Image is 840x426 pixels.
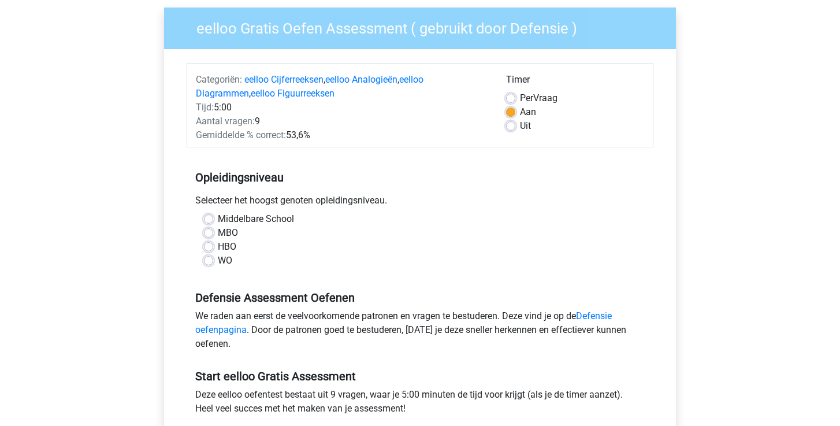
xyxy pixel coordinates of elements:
div: Deze eelloo oefentest bestaat uit 9 vragen, waar je 5:00 minuten de tijd voor krijgt (als je de t... [187,388,653,420]
label: MBO [218,226,238,240]
h5: Opleidingsniveau [195,166,645,189]
a: eelloo Cijferreeksen [244,74,324,85]
label: Aan [520,105,536,119]
label: Middelbare School [218,212,294,226]
label: HBO [218,240,236,254]
div: 5:00 [187,101,497,114]
a: eelloo Analogieën [325,74,397,85]
div: Selecteer het hoogst genoten opleidingsniveau. [187,194,653,212]
div: , , , [187,73,497,101]
span: Gemiddelde % correct: [196,129,286,140]
div: 9 [187,114,497,128]
label: WO [218,254,232,268]
div: 53,6% [187,128,497,142]
span: Categoriën: [196,74,242,85]
h5: Defensie Assessment Oefenen [195,291,645,305]
span: Tijd: [196,102,214,113]
span: Per [520,92,533,103]
a: eelloo Figuurreeksen [251,88,334,99]
div: We raden aan eerst de veelvoorkomende patronen en vragen te bestuderen. Deze vind je op de . Door... [187,309,653,355]
label: Uit [520,119,531,133]
label: Vraag [520,91,557,105]
div: Timer [506,73,644,91]
h5: Start eelloo Gratis Assessment [195,369,645,383]
span: Aantal vragen: [196,116,255,127]
h3: eelloo Gratis Oefen Assessment ( gebruikt door Defensie ) [183,15,667,38]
